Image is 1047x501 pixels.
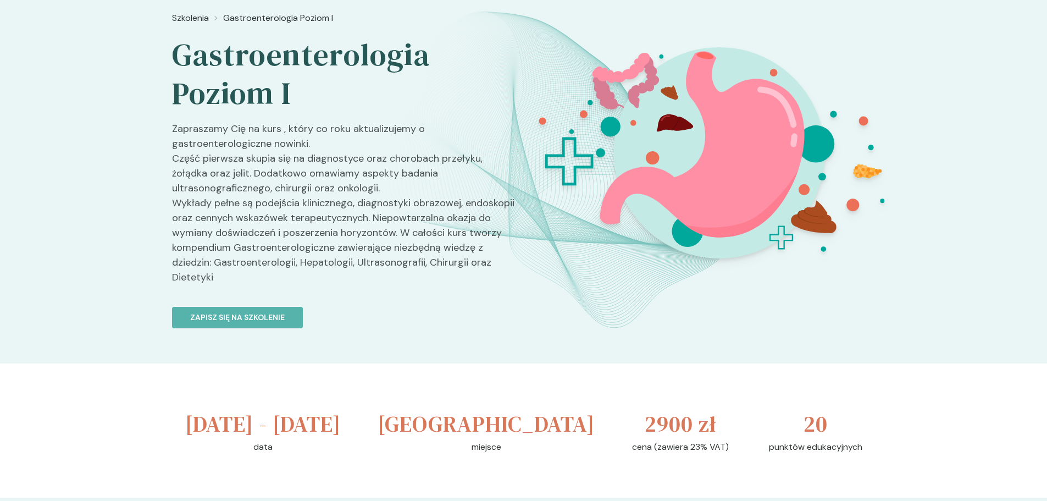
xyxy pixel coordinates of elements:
p: Zapisz się na szkolenie [190,312,285,323]
p: miejsce [472,441,501,454]
a: Zapisz się na szkolenie [172,294,515,328]
p: punktów edukacyjnych [769,441,862,454]
h3: [GEOGRAPHIC_DATA] [378,408,595,441]
button: Zapisz się na szkolenie [172,307,303,328]
h2: Gastroenterologia Poziom I [172,36,515,113]
a: Szkolenia [172,12,209,25]
img: Zpbdlh5LeNNTxNvR_GastroI_BT.svg [522,7,912,300]
p: data [253,441,273,454]
p: cena (zawiera 23% VAT) [632,441,729,454]
h3: [DATE] - [DATE] [185,408,341,441]
a: Gastroenterologia Poziom I [223,12,333,25]
p: Zapraszamy Cię na kurs , który co roku aktualizujemy o gastroenterologiczne nowinki. Część pierws... [172,122,515,294]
